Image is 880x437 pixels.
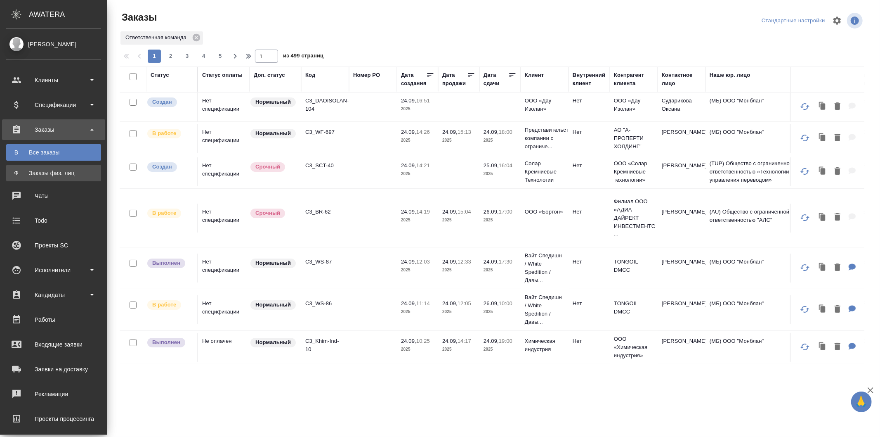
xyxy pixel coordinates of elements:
[499,162,512,169] p: 16:04
[181,50,194,63] button: 3
[815,130,830,147] button: Клонировать
[442,71,467,88] div: Дата продажи
[442,216,475,224] p: 2025
[484,216,517,224] p: 2025
[401,162,416,169] p: 24.09,
[658,254,705,283] td: [PERSON_NAME]
[416,259,430,265] p: 12:03
[401,170,434,178] p: 2025
[214,50,227,63] button: 5
[146,128,193,139] div: Выставляет ПМ после принятия заказа от КМа
[6,363,101,375] div: Заявки на доставку
[146,208,193,219] div: Выставляет ПМ после принятия заказа от КМа
[573,161,606,170] p: Нет
[164,50,177,63] button: 2
[830,130,845,147] button: Удалить
[705,204,805,233] td: (AU) Общество с ограниченной ответственностью "АЛС"
[6,123,101,136] div: Заказы
[255,98,291,106] p: Нормальный
[614,159,654,184] p: ООО «Солар Кремниевые технологии»
[442,345,475,354] p: 2025
[815,301,830,318] button: Клонировать
[795,299,815,319] button: Обновить
[197,50,210,63] button: 4
[815,209,830,226] button: Клонировать
[152,301,176,309] p: В работе
[146,299,193,311] div: Выставляет ПМ после принятия заказа от КМа
[525,126,564,151] p: Представительство компании с ограниче...
[525,159,564,184] p: Солар Кремниевые Технологии
[573,71,606,88] div: Внутренний клиент
[250,208,297,219] div: Выставляется автоматически, если на указанный объем услуг необходимо больше времени в стандартном...
[401,97,416,104] p: 24.09,
[614,197,654,239] p: Филиал ООО «АДИА ДАЙРЕКТ ИНВЕСТМЕНТС ...
[795,128,815,148] button: Обновить
[573,97,606,105] p: Нет
[614,299,654,316] p: TONGOIL DMCC
[198,295,250,324] td: Нет спецификации
[442,136,475,145] p: 2025
[484,209,499,215] p: 26.09,
[305,161,345,170] p: C3_SCT-40
[305,337,345,354] p: C3_Khim-Ind-10
[614,71,654,88] div: Контрагент клиента
[658,204,705,233] td: [PERSON_NAME]
[827,11,847,31] span: Настроить таблицу
[499,209,512,215] p: 17:00
[198,204,250,233] td: Нет спецификации
[499,338,512,344] p: 19:00
[255,259,291,267] p: Нормальный
[152,163,172,171] p: Создан
[401,300,416,306] p: 24.09,
[815,259,830,276] button: Клонировать
[847,13,864,28] span: Посмотреть информацию
[416,97,430,104] p: 16:51
[6,74,101,86] div: Клиенты
[484,170,517,178] p: 2025
[830,339,845,356] button: Удалить
[120,11,157,24] span: Заказы
[2,359,105,380] a: Заявки на доставку
[658,157,705,186] td: [PERSON_NAME]
[120,31,203,45] div: Ответственная команда
[499,259,512,265] p: 17:30
[484,338,499,344] p: 24.09,
[2,235,105,256] a: Проекты SC
[401,259,416,265] p: 24.09,
[614,335,654,360] p: ООО «Химическая индустрия»
[442,259,458,265] p: 24.09,
[525,71,544,79] div: Клиент
[197,52,210,60] span: 4
[198,333,250,362] td: Не оплачен
[6,190,101,202] div: Чаты
[416,209,430,215] p: 14:19
[484,308,517,316] p: 2025
[152,209,176,217] p: В работе
[2,408,105,429] a: Проекты процессинга
[710,71,750,79] div: Наше юр. лицо
[198,124,250,153] td: Нет спецификации
[6,165,101,181] a: ФЗаказы физ. лиц
[2,384,105,404] a: Рекламации
[573,128,606,136] p: Нет
[658,93,705,121] td: Сударикова Оксана
[614,258,654,274] p: TONGOIL DMCC
[401,216,434,224] p: 2025
[401,209,416,215] p: 24.09,
[146,337,193,348] div: Выставляет ПМ после сдачи и проведения начислений. Последний этап для ПМа
[181,52,194,60] span: 3
[6,144,101,161] a: ВВсе заказы
[854,393,868,411] span: 🙏
[305,128,345,136] p: C3_WF-697
[146,258,193,269] div: Выставляет ПМ после сдачи и проведения начислений. Последний этап для ПМа
[401,266,434,274] p: 2025
[614,126,654,151] p: АО "А-ПРОПЕРТИ ХОЛДИНГ"
[2,210,105,231] a: Todo
[305,258,345,266] p: C3_WS-87
[614,97,654,113] p: ООО «Дау Изолан»
[458,300,471,306] p: 12:05
[255,338,291,347] p: Нормальный
[250,161,297,173] div: Выставляется автоматически, если на указанный объем услуг необходимо больше времени в стандартном...
[198,254,250,283] td: Нет спецификации
[525,97,564,113] p: ООО «Дау Изолан»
